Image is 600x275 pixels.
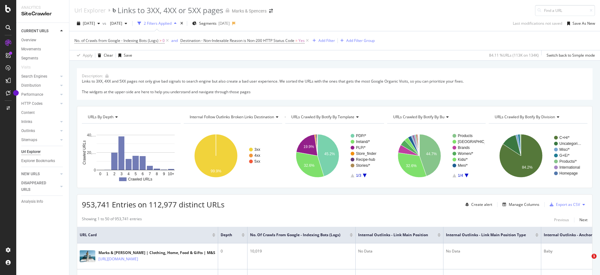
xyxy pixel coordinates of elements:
[522,165,533,170] text: 84.2%
[291,114,354,120] span: URLs Crawled By Botify By template
[254,153,260,158] text: 4xx
[120,171,122,176] text: 3
[406,163,417,168] text: 32.6%
[98,250,215,256] div: Marks & [PERSON_NAME] | Clothing, Home, Food & Gifts | M&S
[346,38,375,43] div: Add Filter Group
[128,177,152,181] text: Crawled URLs
[290,112,378,122] h4: URLs Crawled By Botify By template
[156,171,158,176] text: 8
[135,171,137,176] text: 5
[547,200,580,210] button: Export as CSV
[190,114,274,120] span: Internal Follow Outlinks Broken Links Destination
[21,37,36,43] div: Overview
[135,18,179,28] button: 2 Filters Applied
[21,46,41,53] div: Movements
[94,168,96,172] text: 0
[21,137,37,143] div: Sitemaps
[509,202,539,207] div: Manage Columns
[21,128,35,134] div: Outlinks
[458,173,463,178] text: 1/4
[80,232,211,238] span: URL Card
[184,129,281,183] svg: A chart.
[98,256,138,262] a: [URL][DOMAIN_NAME]
[99,171,101,176] text: 0
[171,38,178,43] button: and
[74,50,92,60] button: Apply
[559,165,580,170] text: International
[458,163,468,168] text: Men/*
[127,171,130,176] text: 4
[80,250,95,262] img: main image
[74,18,102,28] button: [DATE]
[579,217,587,222] div: Next
[500,201,539,208] button: Manage Columns
[559,153,570,158] text: G+E/*
[387,129,485,183] svg: A chart.
[21,128,58,134] a: Outlinks
[74,38,158,43] span: No. of Crawls from Google - Indexing Bots (Logs)
[83,21,95,26] span: 2025 Jul. 5th
[13,90,19,96] div: Tooltip anchor
[21,46,65,53] a: Movements
[21,119,58,125] a: Inlinks
[471,202,492,207] div: Create alert
[190,18,232,28] button: Segments[DATE]
[21,28,58,34] a: CURRENT URLS
[87,112,175,122] h4: URLs by Depth
[87,133,96,137] text: 40,…
[82,199,224,210] span: 953,741 Entries on 112,977 distinct URLs
[356,173,361,178] text: 1/3
[303,145,314,149] text: 19.9%
[21,28,48,34] div: CURRENT URLS
[356,134,366,138] text: PDP/*
[21,109,35,116] div: Content
[356,163,370,168] text: Stories/*
[556,202,580,207] div: Export as CSV
[356,140,370,144] text: Ireland/*
[579,254,594,269] iframe: Intercom live chat
[106,171,108,176] text: 1
[21,198,43,205] div: Analysis Info
[269,9,273,13] div: arrow-right-arrow-left
[559,159,577,164] text: Products/*
[298,36,305,45] span: Yes
[285,129,383,183] svg: A chart.
[162,36,165,45] span: 0
[21,73,47,80] div: Search Engines
[338,37,375,44] button: Add Filter Group
[358,248,441,254] div: No Data
[356,157,375,162] text: Recipe-hub
[21,64,31,71] div: Visits
[318,38,335,43] div: Add Filter
[458,140,497,144] text: [GEOGRAPHIC_DATA]
[21,149,65,155] a: Url Explorer
[572,21,595,26] div: Save As New
[21,100,42,107] div: HTTP Codes
[21,158,55,164] div: Explorer Bookmarks
[188,112,283,122] h4: Internal Follow Outlinks Broken Links Destination
[107,21,122,26] span: 2025 Apr. 19th
[21,180,53,193] div: DISAPPEARED URLS
[544,50,595,60] button: Switch back to Simple mode
[74,7,106,14] a: Url Explorer
[83,53,92,58] div: Apply
[446,248,538,254] div: No Data
[535,5,595,16] input: Find a URL
[117,5,223,16] div: Links to 3XX, 4XX or 5XX pages
[458,151,473,156] text: Women/*
[218,21,230,26] div: [DATE]
[21,10,64,18] div: SiteCrawler
[565,18,595,28] button: Save As New
[458,157,468,162] text: Kids/*
[446,232,526,238] span: Internal Outlinks - Link Main Position Type
[124,53,132,58] div: Save
[179,20,184,27] div: times
[21,119,32,125] div: Inlinks
[87,150,96,155] text: 20,…
[82,216,142,224] div: Showing 1 to 50 of 953,741 entries
[489,53,539,58] div: 84.11 % URLs ( 113K on 134K )
[221,232,232,238] span: Depth
[358,232,428,238] span: Internal Outlinks - Link Main Position
[95,50,113,60] button: Clear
